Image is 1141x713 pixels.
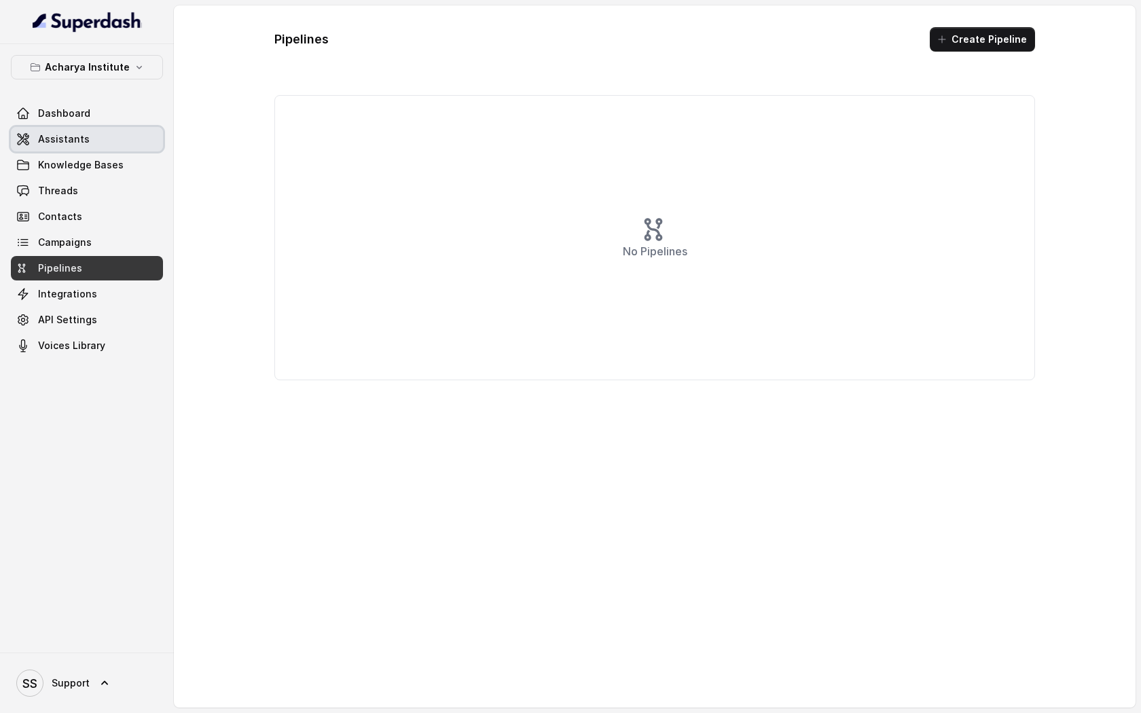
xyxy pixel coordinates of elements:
a: Threads [11,179,163,203]
span: Knowledge Bases [38,158,124,172]
span: Support [52,676,90,690]
img: light.svg [33,11,142,33]
a: Integrations [11,282,163,306]
span: Campaigns [38,236,92,249]
p: No Pipelines [623,243,687,259]
span: Voices Library [38,339,105,352]
span: Dashboard [38,107,90,120]
button: Acharya Institute [11,55,163,79]
a: Contacts [11,204,163,229]
a: Support [11,664,163,702]
p: Acharya Institute [45,59,130,75]
a: Pipelines [11,256,163,280]
a: API Settings [11,308,163,332]
span: Pipelines [38,261,82,275]
button: Create Pipeline [930,27,1035,52]
text: SS [22,676,37,691]
span: Threads [38,184,78,198]
span: API Settings [38,313,97,327]
a: Knowledge Bases [11,153,163,177]
span: Assistants [38,132,90,146]
span: Contacts [38,210,82,223]
a: Campaigns [11,230,163,255]
a: Dashboard [11,101,163,126]
a: Voices Library [11,333,163,358]
span: Integrations [38,287,97,301]
a: Assistants [11,127,163,151]
h1: Pipelines [274,29,329,50]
